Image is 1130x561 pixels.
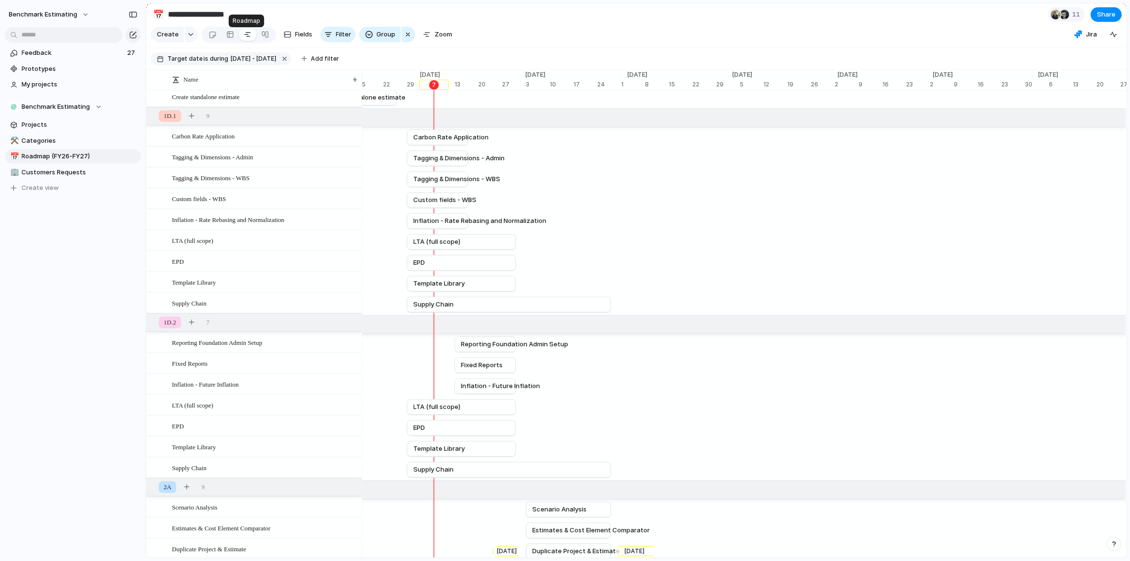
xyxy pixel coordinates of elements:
span: Inflation - Future Inflation [172,378,239,390]
a: Feedback27 [5,46,141,60]
a: Fixed Reports [461,358,509,373]
div: 8 [645,80,669,89]
span: Supply Chain [413,465,454,475]
span: [DATE] [519,70,551,80]
div: 15 [669,80,692,89]
span: Carbon Rate Application [413,133,489,142]
a: Scenario Analysis [532,502,605,517]
div: 16 [883,80,907,89]
span: Name [184,75,199,85]
div: 13 [1073,80,1097,89]
span: Duplicate Project & Estimate [172,543,246,554]
span: Tagging & Dimensions - Admin [413,153,505,163]
button: Create [151,27,184,42]
a: My projects [5,77,141,92]
span: Reporting Foundation Admin Setup [172,337,262,348]
span: My projects [22,80,137,89]
span: Fixed Reports [461,360,503,370]
span: Prototypes [22,64,137,74]
button: [DATE] - [DATE] [229,53,278,64]
div: 🏢 [10,167,17,178]
a: Template Library [413,276,509,291]
div: 16 [978,80,1002,89]
span: Supply Chain [172,297,206,308]
span: [DATE] - [DATE] [231,54,276,63]
div: 20 [1097,80,1121,89]
div: 17 [573,80,597,89]
a: EPD [413,255,509,270]
span: Customers Requests [22,168,137,177]
span: Projects [22,120,137,130]
span: [DATE] [1032,70,1064,80]
span: Carbon Rate Application [172,130,235,141]
span: Create [157,30,179,39]
button: Benchmark Estimating [4,7,94,22]
span: is [203,54,208,63]
span: Create standalone estimate [172,91,239,102]
div: 6 [1049,80,1073,89]
span: LTA (full scope) [172,235,213,246]
span: Estimates & Cost Element Comparator [532,526,650,535]
div: 24 [597,80,621,89]
div: 22 [383,80,407,89]
button: ⚒️ [9,136,18,146]
div: 12 [764,80,788,89]
span: Inflation - Future Inflation [461,381,540,391]
button: 📅 [151,7,166,22]
span: 7 [206,318,210,327]
div: 9 [954,80,978,89]
span: 11 [1072,10,1083,19]
span: Estimates & Cost Element Comparator [172,522,270,533]
span: Target date [168,54,202,63]
a: Inflation - Rate Rebasing and Normalization [413,214,462,228]
span: LTA (full scope) [413,402,460,412]
span: Custom fields - WBS [413,195,476,205]
a: Carbon Rate Application [413,130,462,145]
div: 1 [621,80,645,89]
a: Prototypes [5,62,141,76]
div: 23 [907,80,927,89]
span: LTA (full scope) [172,399,213,410]
span: Roadmap (FY26-FY27) [22,152,137,161]
div: 📅Roadmap (FY26-FY27) [5,149,141,164]
span: EPD [172,255,184,267]
button: 🏢 [9,168,18,177]
a: Tagging & Dimensions - Admin [413,151,462,166]
button: Share [1091,7,1122,22]
span: Benchmark Estimating [9,10,77,19]
span: Custom fields - WBS [172,193,226,204]
span: Scenario Analysis [172,501,218,512]
a: Duplicate Project & Estimate [532,544,605,559]
span: LTA (full scope) [413,237,460,247]
span: Template Library [172,441,216,452]
span: [DATE] [927,70,959,80]
a: Create standalone estimate [318,90,390,105]
button: 📅 [9,152,18,161]
a: Estimates & Cost Element Comparator [532,523,605,538]
div: 📅 [10,151,17,162]
span: Reporting Foundation Admin Setup [461,340,568,349]
div: 2 [930,80,954,89]
span: Tagging & Dimensions - WBS [172,172,250,183]
a: EPD [413,421,509,435]
span: EPD [413,423,425,433]
div: 29 [716,80,726,89]
span: 9 [202,482,205,492]
div: 10 [550,80,573,89]
div: [DATE] [616,546,656,556]
div: Roadmap [229,15,264,27]
a: Template Library [413,442,509,456]
span: Tagging & Dimensions - WBS [413,174,500,184]
div: 27 [502,80,519,89]
div: 13 [455,80,478,89]
span: EPD [172,420,184,431]
span: Supply Chain [413,300,454,309]
span: Feedback [22,48,124,58]
div: 23 [1002,80,1026,89]
span: Duplicate Project & Estimate [532,546,620,556]
span: Template Library [413,279,465,289]
a: ⚒️Categories [5,134,141,148]
span: Share [1097,10,1115,19]
a: LTA (full scope) [413,235,509,249]
div: 2 [835,80,859,89]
